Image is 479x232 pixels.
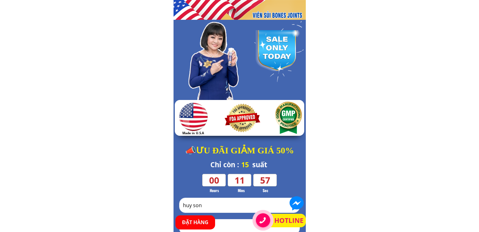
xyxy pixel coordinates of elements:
[203,187,225,193] h3: Hours
[232,187,251,193] h3: Mins
[181,198,298,213] input: Họ & Tên
[258,187,273,193] h3: Sec
[241,159,255,170] h3: 15
[175,215,215,229] p: ĐẶT HÀNG
[183,144,297,158] h3: 📣ƯU ĐÃI GIẢM GIÁ 50%
[210,159,273,170] h3: Chỉ còn : suất
[274,215,305,226] a: HOTLINE
[182,131,205,136] h3: Made in U.S.A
